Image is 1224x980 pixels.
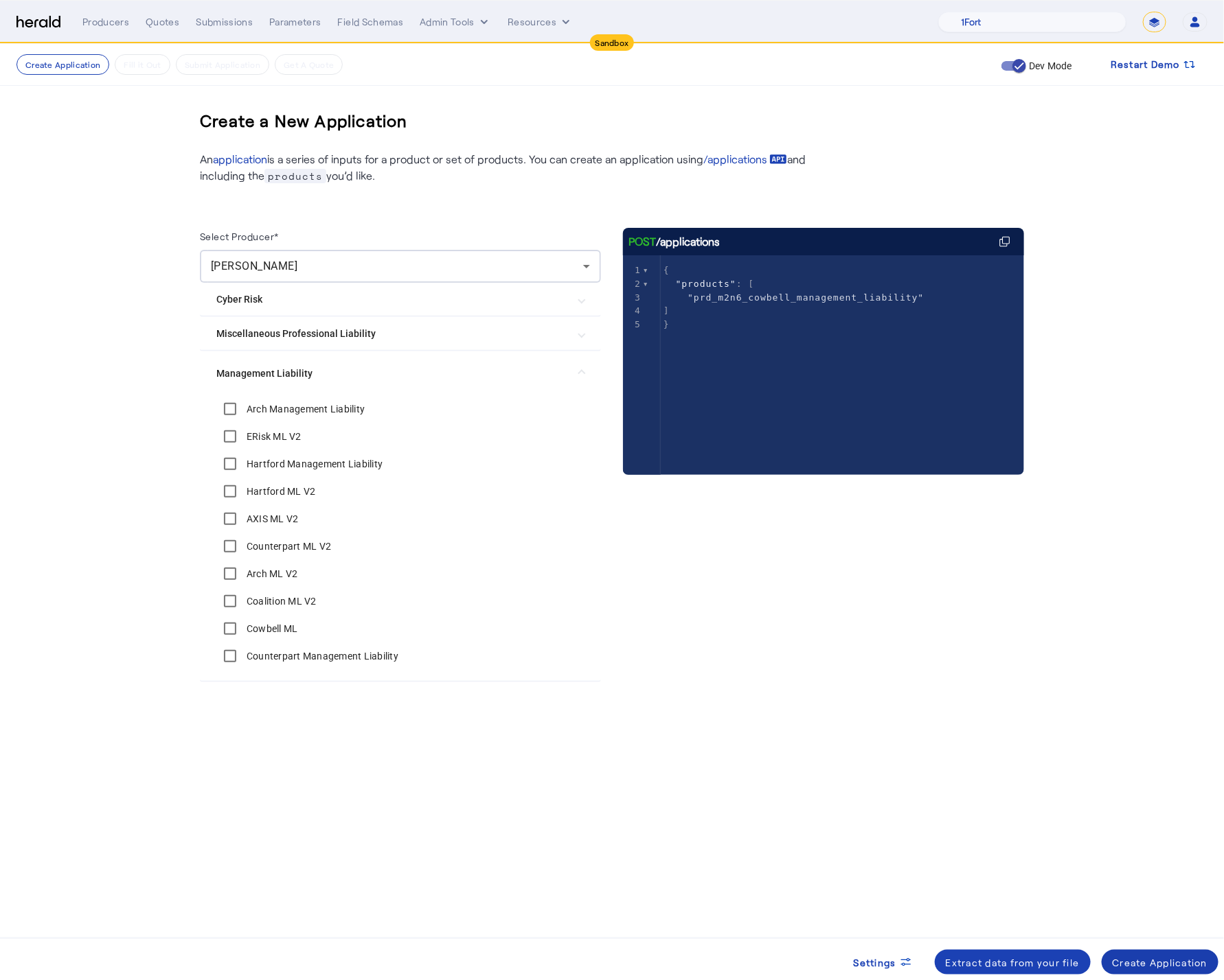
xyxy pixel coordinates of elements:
div: 3 [623,291,643,305]
span: "products" [676,279,736,289]
button: Settings [843,950,924,975]
span: Settings [854,955,896,970]
button: Submit Application [176,54,269,75]
herald-code-block: /applications [623,228,1024,447]
div: Field Schemas [338,15,404,29]
label: Cowbell ML [244,622,298,635]
span: POST [628,233,656,250]
img: Herald Logo [16,16,60,29]
mat-panel-title: Miscellaneous Professional Liability [216,327,568,341]
label: Select Producer* [200,231,279,242]
label: AXIS ML V2 [244,512,299,526]
mat-expansion-panel-header: Management Liability [200,351,601,395]
mat-expansion-panel-header: Cyber Risk [200,283,601,316]
mat-panel-title: Cyber Risk [216,292,568,307]
span: "prd_m2n6_cowbell_management_liability" [688,292,924,303]
button: Get A Quote [275,54,343,75]
label: Arch Management Liability [244,402,365,416]
mat-panel-title: Management Liability [216,366,568,381]
span: ] [664,305,670,316]
div: Quotes [146,15,179,29]
label: ERisk ML V2 [244,430,302,443]
button: Extract data from your file [935,950,1091,975]
div: Create Application [1113,955,1208,970]
div: Extract data from your file [946,955,1080,970]
label: Dev Mode [1026,59,1072,73]
label: Counterpart ML V2 [244,539,331,553]
a: /applications [703,151,787,167]
h3: Create a New Application [200,99,408,143]
a: application [213,152,267,165]
div: Submissions [196,15,253,29]
div: Parameters [269,15,321,29]
div: 5 [623,318,643,331]
label: Arch ML V2 [244,567,298,581]
label: Coalition ML V2 [244,594,317,608]
button: Resources dropdown menu [508,15,573,29]
div: Management Liability [200,395,601,681]
div: 4 [623,304,643,318]
button: Restart Demo [1100,52,1208,77]
label: Hartford ML V2 [244,485,316,498]
div: /applications [628,233,720,250]
span: { [664,265,670,275]
label: Counterpart Management Liability [244,649,398,663]
mat-expansion-panel-header: Miscellaneous Professional Liability [200,317,601,350]
div: Producers [82,15,129,29]
button: internal dropdown menu [420,15,491,29]
span: } [664,319,670,329]
button: Fill it Out [115,54,170,75]
span: [PERSON_NAME] [211,259,298,272]
button: Create Application [16,54,109,75]
div: 1 [623,264,643,277]
button: Create Application [1102,950,1219,975]
span: products [264,169,326,183]
span: : [ [664,279,755,289]
div: Sandbox [590,34,635,51]
p: An is a series of inputs for a product or set of products. You can create an application using an... [200,151,818,184]
span: Restart Demo [1111,56,1180,73]
div: 2 [623,277,643,291]
label: Hartford Management Liability [244,457,383,471]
